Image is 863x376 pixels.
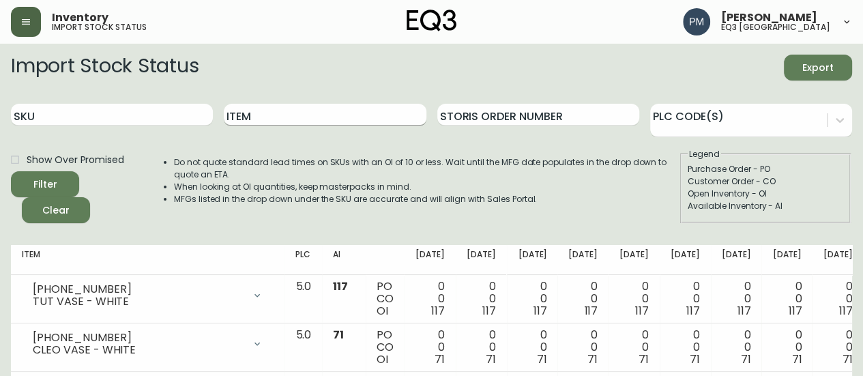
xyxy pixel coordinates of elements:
[741,351,751,367] span: 71
[619,280,649,317] div: 0 0
[415,329,445,366] div: 0 0
[683,8,710,35] img: 0a7c5790205149dfd4c0ba0a3a48f705
[377,303,388,319] span: OI
[415,280,445,317] div: 0 0
[174,193,679,205] li: MFGs listed in the drop down under the SKU are accurate and will align with Sales Portal.
[333,278,348,294] span: 117
[284,245,322,275] th: PLC
[284,323,322,372] td: 5.0
[333,327,344,343] span: 71
[435,351,445,367] span: 71
[22,329,274,359] div: [PHONE_NUMBER]CLEO VASE - WHITE
[823,280,853,317] div: 0 0
[27,153,124,167] span: Show Over Promised
[518,329,547,366] div: 0 0
[22,197,90,223] button: Clear
[721,23,830,31] h5: eq3 [GEOGRAPHIC_DATA]
[772,280,802,317] div: 0 0
[688,148,721,160] legend: Legend
[584,303,598,319] span: 117
[11,171,79,197] button: Filter
[609,245,660,275] th: [DATE]
[635,303,649,319] span: 117
[405,245,456,275] th: [DATE]
[671,280,700,317] div: 0 0
[788,303,802,319] span: 117
[407,10,457,31] img: logo
[843,351,853,367] span: 71
[322,245,366,275] th: AI
[507,245,558,275] th: [DATE]
[772,329,802,366] div: 0 0
[711,245,762,275] th: [DATE]
[467,280,496,317] div: 0 0
[722,329,751,366] div: 0 0
[33,283,244,295] div: [PHONE_NUMBER]
[33,332,244,344] div: [PHONE_NUMBER]
[823,329,853,366] div: 0 0
[52,23,147,31] h5: import stock status
[174,156,679,181] li: Do not quote standard lead times on SKUs with an OI of 10 or less. Wait until the MFG date popula...
[784,55,852,81] button: Export
[33,202,79,219] span: Clear
[377,329,394,366] div: PO CO
[839,303,853,319] span: 117
[568,280,598,317] div: 0 0
[11,55,199,81] h2: Import Stock Status
[52,12,108,23] span: Inventory
[467,329,496,366] div: 0 0
[537,351,547,367] span: 71
[11,245,284,275] th: Item
[33,344,244,356] div: CLEO VASE - WHITE
[22,280,274,310] div: [PHONE_NUMBER]TUT VASE - WHITE
[688,200,843,212] div: Available Inventory - AI
[377,280,394,317] div: PO CO
[456,245,507,275] th: [DATE]
[660,245,711,275] th: [DATE]
[688,163,843,175] div: Purchase Order - PO
[431,303,445,319] span: 117
[791,351,802,367] span: 71
[377,351,388,367] span: OI
[690,351,700,367] span: 71
[518,280,547,317] div: 0 0
[722,280,751,317] div: 0 0
[761,245,813,275] th: [DATE]
[33,295,244,308] div: TUT VASE - WHITE
[486,351,496,367] span: 71
[619,329,649,366] div: 0 0
[174,181,679,193] li: When looking at OI quantities, keep masterpacks in mind.
[482,303,496,319] span: 117
[795,59,841,76] span: Export
[533,303,547,319] span: 117
[587,351,598,367] span: 71
[557,245,609,275] th: [DATE]
[568,329,598,366] div: 0 0
[639,351,649,367] span: 71
[686,303,700,319] span: 117
[721,12,817,23] span: [PERSON_NAME]
[688,188,843,200] div: Open Inventory - OI
[737,303,751,319] span: 117
[671,329,700,366] div: 0 0
[688,175,843,188] div: Customer Order - CO
[284,275,322,323] td: 5.0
